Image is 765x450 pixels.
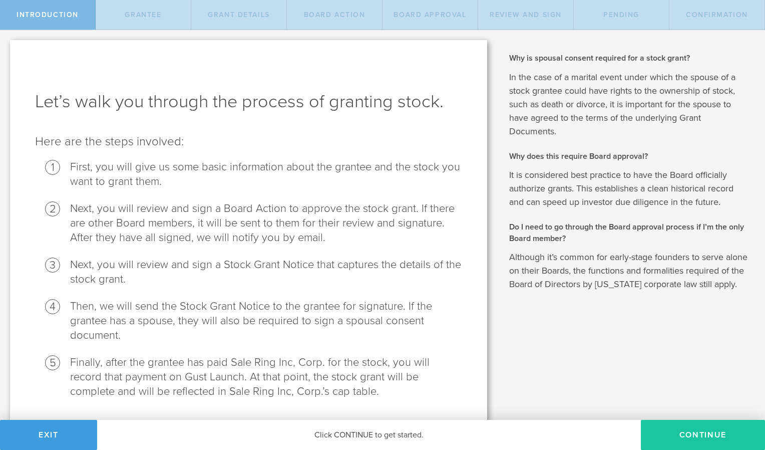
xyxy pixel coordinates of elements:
[509,168,750,209] p: It is considered best practice to have the Board officially authorize grants. This establishes a ...
[70,258,462,287] li: Next, you will review and sign a Stock Grant Notice that captures the details of the stock grant.
[509,251,750,291] p: Although it’s common for early-stage founders to serve alone on their Boards, the functions and f...
[70,355,462,399] li: Finally, after the grantee has paid Sale Ring Inc, Corp. for the stock, you will record that paym...
[490,11,562,19] span: Review and Sign
[70,201,462,245] li: Next, you will review and sign a Board Action to approve the stock grant. If there are other Boar...
[208,11,270,19] span: Grant Details
[394,11,466,19] span: Board Approval
[304,11,365,19] span: Board Action
[70,299,462,343] li: Then, we will send the Stock Grant Notice to the grantee for signature. If the grantee has a spou...
[125,11,161,19] span: Grantee
[17,11,79,19] span: Introduction
[686,11,748,19] span: Confirmation
[715,372,765,420] iframe: Chat Widget
[509,221,750,244] h2: Do I need to go through the Board approval process if I’m the only Board member?
[509,71,750,138] p: In the case of a marital event under which the spouse of a stock grantee could have rights to the...
[603,11,639,19] span: Pending
[509,53,750,64] h2: Why is spousal consent required for a stock grant?
[35,90,462,114] h1: Let’s walk you through the process of granting stock.
[70,160,462,189] li: First, you will give us some basic information about the grantee and the stock you want to grant ...
[97,420,641,450] div: Click CONTINUE to get started.
[641,420,765,450] button: Continue
[509,151,750,162] h2: Why does this require Board approval?
[35,134,462,150] p: Here are the steps involved:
